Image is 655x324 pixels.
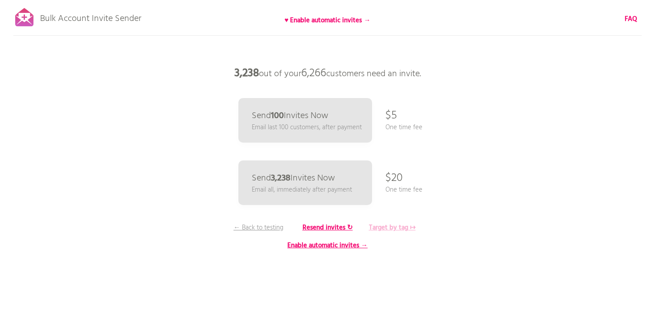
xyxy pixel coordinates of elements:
p: $5 [385,103,397,129]
b: 3,238 [234,65,259,82]
b: Target by tag ↦ [369,222,416,233]
p: Bulk Account Invite Sender [40,5,141,28]
b: Enable automatic invites → [287,240,368,251]
p: out of your customers need an invite. [194,60,461,87]
b: 3,238 [271,171,291,185]
p: One time fee [385,123,422,132]
b: Resend invites ↻ [303,222,353,233]
p: One time fee [385,185,422,195]
p: $20 [385,165,403,192]
b: ♥ Enable automatic invites → [285,15,371,26]
a: Send3,238Invites Now Email all, immediately after payment [238,160,372,205]
p: Send Invites Now [252,174,335,183]
span: 6,266 [301,65,326,82]
p: Email all, immediately after payment [252,185,352,195]
b: 100 [271,109,284,123]
p: ← Back to testing [225,223,292,233]
p: Send Invites Now [252,111,328,120]
a: FAQ [625,14,637,24]
a: Send100Invites Now Email last 100 customers, after payment [238,98,372,143]
p: Email last 100 customers, after payment [252,123,362,132]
